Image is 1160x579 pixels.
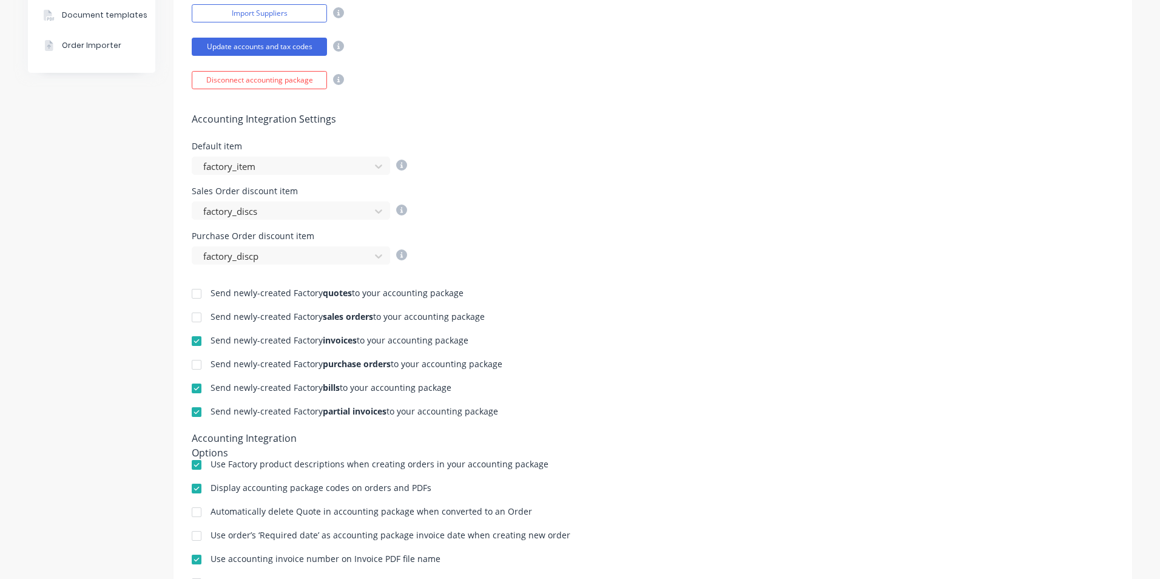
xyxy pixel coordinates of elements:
h5: Accounting Integration Settings [192,113,1114,125]
button: Import Suppliers [192,4,327,22]
div: Use order’s ‘Required date’ as accounting package invoice date when creating new order [211,531,570,540]
div: Purchase Order discount item [192,232,407,240]
div: Send newly-created Factory to your accounting package [211,360,502,368]
b: partial invoices [323,405,386,417]
button: Update accounts and tax codes [192,38,327,56]
div: Use accounting invoice number on Invoice PDF file name [211,555,440,563]
div: Send newly-created Factory to your accounting package [211,384,451,392]
div: Accounting Integration Options [192,431,334,448]
button: Disconnect accounting package [192,71,327,89]
b: bills [323,382,340,393]
div: Automatically delete Quote in accounting package when converted to an Order [211,507,532,516]
div: Default item [192,142,407,151]
div: Send newly-created Factory to your accounting package [211,336,468,345]
div: Send newly-created Factory to your accounting package [211,407,498,416]
div: Document templates [62,10,147,21]
div: Use Factory product descriptions when creating orders in your accounting package [211,460,548,469]
div: Display accounting package codes on orders and PDFs [211,484,431,492]
div: Order Importer [62,40,121,51]
b: quotes [323,287,352,299]
div: Send newly-created Factory to your accounting package [211,289,464,297]
b: purchase orders [323,358,391,370]
button: Order Importer [28,30,155,61]
div: Sales Order discount item [192,187,407,195]
b: invoices [323,334,357,346]
div: Send newly-created Factory to your accounting package [211,313,485,321]
b: sales orders [323,311,373,322]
